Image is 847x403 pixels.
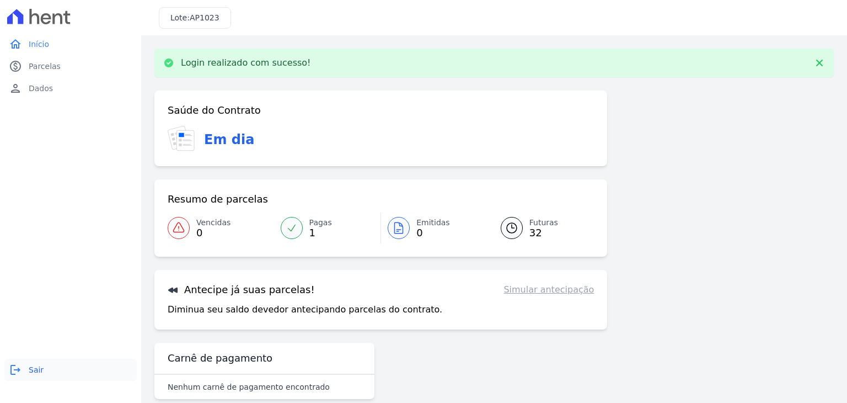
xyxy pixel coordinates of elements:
h3: Saúde do Contrato [168,104,261,117]
span: Pagas [309,217,332,229]
span: 0 [196,229,230,237]
p: Diminua seu saldo devedor antecipando parcelas do contrato. [168,303,442,316]
span: Emitidas [416,217,450,229]
a: Vencidas 0 [168,213,274,243]
span: 1 [309,229,332,237]
a: logoutSair [4,359,137,381]
i: logout [9,363,22,377]
h3: Antecipe já suas parcelas! [168,283,315,296]
a: personDados [4,77,137,99]
a: Futuras 32 [487,213,594,243]
i: paid [9,60,22,73]
i: home [9,38,22,51]
span: Parcelas [29,61,61,72]
a: paidParcelas [4,55,137,77]
i: person [9,82,22,95]
h3: Resumo de parcelas [168,193,268,206]
h3: Carnê de pagamento [168,352,272,365]
span: Vencidas [196,217,230,229]
h3: Em dia [204,130,254,150]
span: AP1023 [190,13,219,22]
h3: Lote: [170,12,219,24]
span: 32 [529,229,558,237]
span: Dados [29,83,53,94]
span: Início [29,39,49,50]
p: Nenhum carnê de pagamento encontrado [168,381,330,393]
a: Emitidas 0 [381,213,487,243]
span: Futuras [529,217,558,229]
a: Simular antecipação [503,283,594,296]
a: Pagas 1 [274,213,381,243]
span: Sair [29,364,44,375]
a: homeInício [4,33,137,55]
span: 0 [416,229,450,237]
p: Login realizado com sucesso! [181,57,311,68]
